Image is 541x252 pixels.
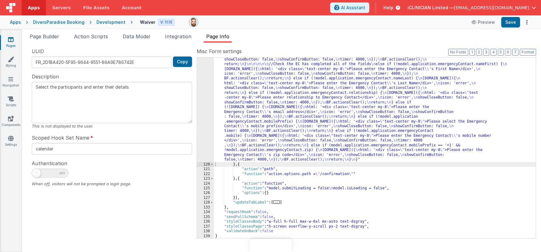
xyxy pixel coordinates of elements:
span: Servers [52,5,71,11]
div: 127 [197,195,214,200]
span: Action Scripts [74,33,108,40]
span: File Assets [83,5,110,11]
h4: Waiver [140,20,155,24]
div: Apps [10,19,21,25]
button: Format [520,49,536,56]
span: Integration [165,33,191,40]
span: Authentication [32,160,67,167]
div: 123 [197,176,214,181]
div: 134 [197,210,214,214]
div: V: 11.15 [158,19,175,26]
div: 137 [197,224,214,229]
button: Preview [468,17,499,27]
button: No Folds [448,49,468,56]
span: ... [273,200,280,204]
button: 1 [469,49,475,56]
button: 5 [498,49,504,56]
span: Page Builder [30,33,59,40]
div: 124 [197,181,214,186]
div: 133 [197,205,214,210]
button: 2 [476,49,482,56]
div: 135 [197,215,214,219]
div: 121 [197,167,214,171]
span: Description [32,73,59,80]
button: 3 [483,49,489,56]
button: iCLINICIAN Limited — [EMAIL_ADDRESS][DOMAIN_NAME] [408,5,536,11]
span: Scoped Hook Set Name [32,134,89,141]
span: [EMAIL_ADDRESS][DOMAIN_NAME] [454,5,529,11]
span: Data Model [123,33,150,40]
img: 338b8ff906eeea576da06f2fc7315c1b [189,18,198,27]
button: AI Assistant [330,2,369,13]
button: Copy [173,57,192,67]
span: iCLINICIAN Limited — [408,5,454,11]
span: Apps [28,5,40,11]
div: When off, visitors will not be prompted a login page. [32,181,192,187]
button: 6 [505,49,511,56]
span: AI Assistant [341,5,365,11]
span: UUID [32,48,44,55]
div: 122 [197,172,214,176]
div: 125 [197,186,214,191]
div: 126 [197,191,214,195]
span: Help [383,5,393,11]
button: 7 [512,49,518,56]
div: 120 [197,162,214,167]
iframe: Marker.io feedback button [249,239,292,252]
span: Page Info [206,33,229,40]
div: 139 [197,234,214,238]
button: Save [501,17,520,27]
div: Development [96,19,125,25]
div: 136 [197,219,214,224]
div: 128 [197,200,214,205]
div: DiversParadise Booking [33,19,84,25]
button: Options [523,18,531,27]
button: 4 [490,49,497,56]
span: Misc Form settings [197,48,242,55]
div: 138 [197,229,214,233]
div: This is not displayed to the user. [32,123,192,129]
